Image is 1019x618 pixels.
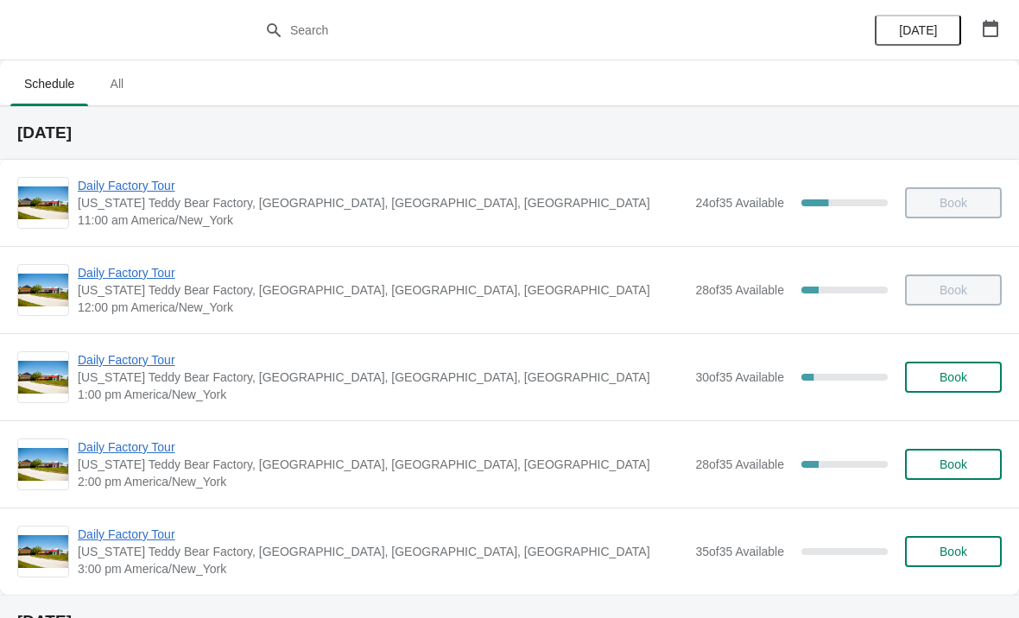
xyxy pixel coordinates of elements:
button: Book [905,536,1002,567]
img: Daily Factory Tour | Vermont Teddy Bear Factory, Shelburne Road, Shelburne, VT, USA | 12:00 pm Am... [18,274,68,307]
span: 11:00 am America/New_York [78,211,687,229]
img: Daily Factory Tour | Vermont Teddy Bear Factory, Shelburne Road, Shelburne, VT, USA | 1:00 pm Ame... [18,361,68,394]
span: 1:00 pm America/New_York [78,386,687,403]
img: Daily Factory Tour | Vermont Teddy Bear Factory, Shelburne Road, Shelburne, VT, USA | 3:00 pm Ame... [18,535,68,569]
span: 35 of 35 Available [695,545,784,558]
button: Book [905,449,1002,480]
button: [DATE] [875,15,961,46]
span: 28 of 35 Available [695,457,784,471]
span: 30 of 35 Available [695,370,784,384]
span: 28 of 35 Available [695,283,784,297]
span: 24 of 35 Available [695,196,784,210]
span: 12:00 pm America/New_York [78,299,687,316]
span: [US_STATE] Teddy Bear Factory, [GEOGRAPHIC_DATA], [GEOGRAPHIC_DATA], [GEOGRAPHIC_DATA] [78,543,687,560]
h2: [DATE] [17,124,1002,142]
span: Daily Factory Tour [78,264,687,281]
span: Book [940,545,967,558]
span: 3:00 pm America/New_York [78,560,687,577]
span: All [95,68,138,99]
span: [US_STATE] Teddy Bear Factory, [GEOGRAPHIC_DATA], [GEOGRAPHIC_DATA], [GEOGRAPHIC_DATA] [78,369,687,386]
span: [US_STATE] Teddy Bear Factory, [GEOGRAPHIC_DATA], [GEOGRAPHIC_DATA], [GEOGRAPHIC_DATA] [78,456,687,473]
span: Daily Factory Tour [78,351,687,369]
span: Daily Factory Tour [78,526,687,543]
span: Book [940,457,967,471]
span: [US_STATE] Teddy Bear Factory, [GEOGRAPHIC_DATA], [GEOGRAPHIC_DATA], [GEOGRAPHIC_DATA] [78,281,687,299]
span: [US_STATE] Teddy Bear Factory, [GEOGRAPHIC_DATA], [GEOGRAPHIC_DATA], [GEOGRAPHIC_DATA] [78,194,687,211]
span: [DATE] [899,23,937,37]
span: Daily Factory Tour [78,177,687,194]
span: Daily Factory Tour [78,438,687,456]
input: Search [289,15,764,46]
span: Book [940,370,967,384]
span: Schedule [10,68,88,99]
button: Book [905,362,1002,393]
img: Daily Factory Tour | Vermont Teddy Bear Factory, Shelburne Road, Shelburne, VT, USA | 2:00 pm Ame... [18,448,68,482]
span: 2:00 pm America/New_York [78,473,687,490]
img: Daily Factory Tour | Vermont Teddy Bear Factory, Shelburne Road, Shelburne, VT, USA | 11:00 am Am... [18,186,68,220]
